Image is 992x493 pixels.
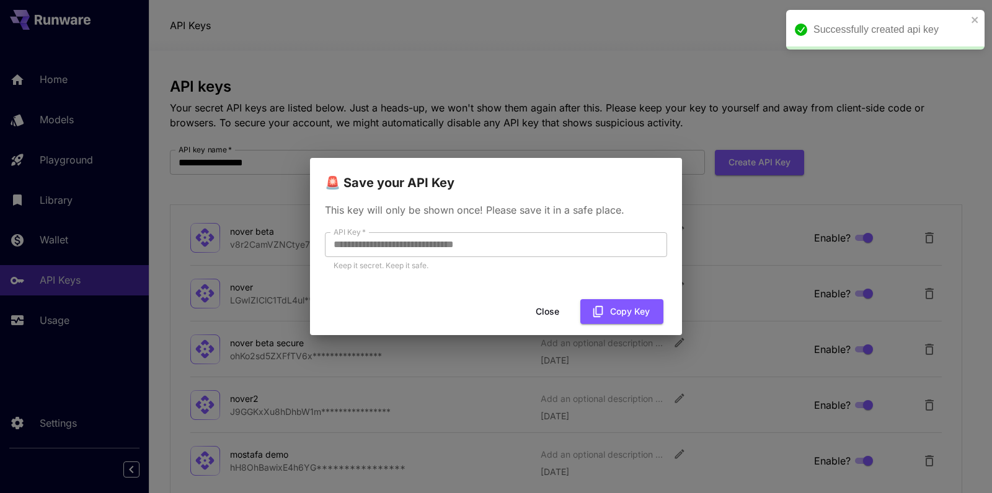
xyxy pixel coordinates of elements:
[334,260,658,272] p: Keep it secret. Keep it safe.
[580,299,663,325] button: Copy Key
[520,299,575,325] button: Close
[334,227,366,237] label: API Key
[325,203,667,217] p: This key will only be shown once! Please save it in a safe place.
[971,15,980,25] button: close
[813,22,967,37] div: Successfully created api key
[310,158,682,193] h2: 🚨 Save your API Key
